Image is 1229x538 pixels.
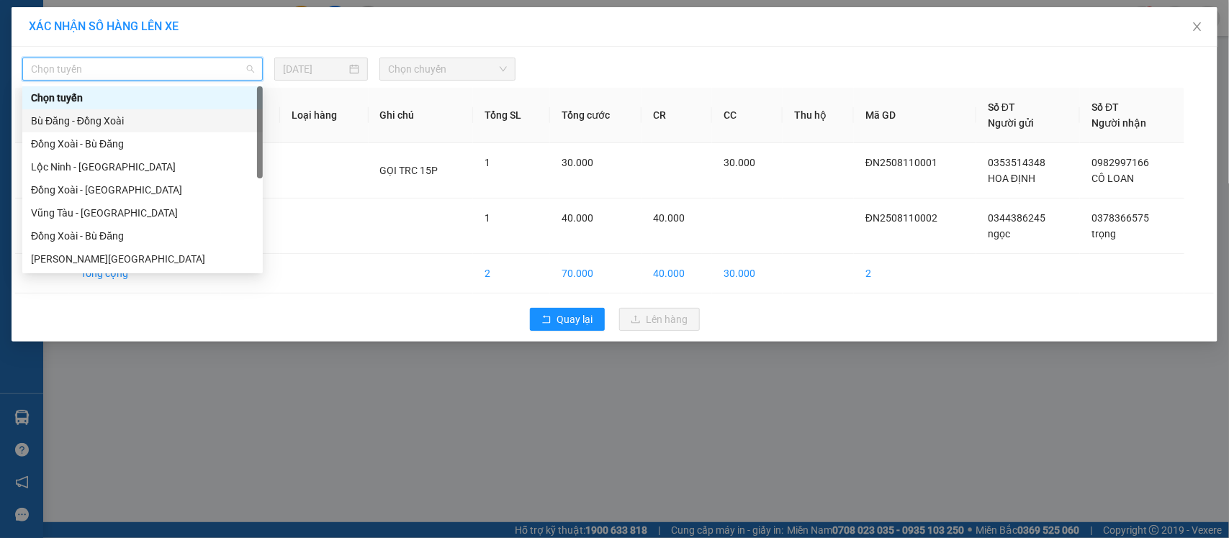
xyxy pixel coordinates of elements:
[641,88,712,143] th: CR
[865,212,937,224] span: ĐN2508110002
[15,199,69,254] td: 2
[1091,117,1146,129] span: Người nhận
[712,88,783,143] th: CC
[31,90,254,106] div: Chọn tuyến
[988,101,1015,113] span: Số ĐT
[485,157,490,168] span: 1
[15,88,69,143] th: STT
[31,251,254,267] div: [PERSON_NAME][GEOGRAPHIC_DATA]
[485,212,490,224] span: 1
[22,247,263,270] div: Hồ Chí Minh - Lộc Ninh
[22,201,263,224] div: Vũng Tàu - Bình Phước
[854,254,976,293] td: 2
[988,228,1010,240] span: ngọc
[31,113,254,129] div: Bù Đăng - Đồng Xoài
[31,205,254,221] div: Vũng Tàu - [GEOGRAPHIC_DATA]
[69,254,176,293] td: Tổng cộng
[1091,212,1149,224] span: 0378366575
[1177,7,1217,47] button: Close
[1091,101,1119,113] span: Số ĐT
[22,86,263,109] div: Chọn tuyến
[541,314,552,326] span: rollback
[473,88,550,143] th: Tổng SL
[29,19,179,33] span: XÁC NHẬN SỐ HÀNG LÊN XE
[865,157,937,168] span: ĐN2508110001
[988,173,1035,184] span: HOA ĐỊNH
[22,109,263,132] div: Bù Đăng - Đồng Xoài
[562,212,593,224] span: 40.000
[988,157,1045,168] span: 0353514348
[988,117,1034,129] span: Người gửi
[724,157,755,168] span: 30.000
[380,165,438,176] span: GỌI TRC 15P
[31,228,254,244] div: Đồng Xoài - Bù Đăng
[280,88,368,143] th: Loại hàng
[31,159,254,175] div: Lộc Ninh - [GEOGRAPHIC_DATA]
[619,308,700,331] button: uploadLên hàng
[988,212,1045,224] span: 0344386245
[31,58,254,80] span: Chọn tuyến
[31,182,254,198] div: Đồng Xoài - [GEOGRAPHIC_DATA]
[1091,173,1134,184] span: CÔ LOAN
[562,157,593,168] span: 30.000
[22,224,263,247] div: Đồng Xoài - Bù Đăng
[473,254,550,293] td: 2
[712,254,783,293] td: 30.000
[557,311,593,327] span: Quay lại
[15,143,69,199] td: 1
[550,254,641,293] td: 70.000
[369,88,473,143] th: Ghi chú
[854,88,976,143] th: Mã GD
[283,61,346,77] input: 11/08/2025
[1091,157,1149,168] span: 0982997166
[530,308,605,331] button: rollbackQuay lại
[31,136,254,152] div: Đồng Xoài - Bù Đăng
[22,132,263,155] div: Đồng Xoài - Bù Đăng
[641,254,712,293] td: 40.000
[783,88,854,143] th: Thu hộ
[388,58,506,80] span: Chọn chuyến
[1091,228,1116,240] span: trọng
[1192,21,1203,32] span: close
[550,88,641,143] th: Tổng cước
[653,212,685,224] span: 40.000
[22,178,263,201] div: Đồng Xoài - Lộc Ninh
[22,155,263,178] div: Lộc Ninh - Đồng Xoài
